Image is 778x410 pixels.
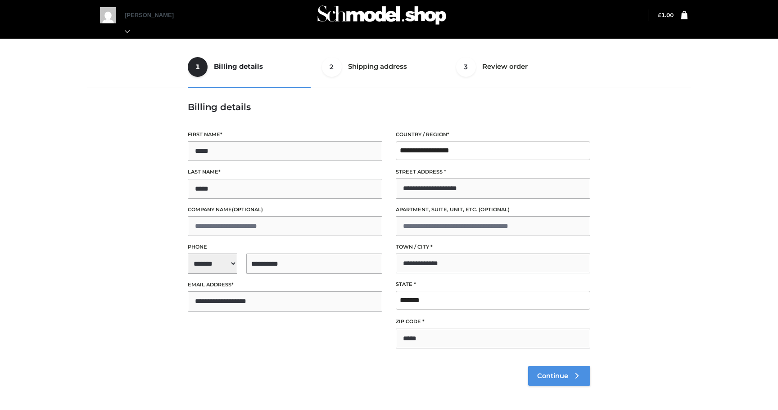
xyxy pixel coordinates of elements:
[479,206,510,213] span: (optional)
[188,205,382,214] label: Company name
[396,280,590,289] label: State
[125,12,183,35] a: [PERSON_NAME]
[528,366,590,386] a: Continue
[188,168,382,176] label: Last name
[537,372,568,380] span: Continue
[658,12,674,18] bdi: 1.00
[232,206,263,213] span: (optional)
[396,168,590,176] label: Street address
[396,205,590,214] label: Apartment, suite, unit, etc.
[396,243,590,251] label: Town / City
[188,130,382,139] label: First name
[188,281,382,289] label: Email address
[188,102,590,112] h3: Billing details
[396,130,590,139] label: Country / Region
[658,12,674,18] a: £1.00
[396,317,590,326] label: ZIP Code
[658,12,661,18] span: £
[188,243,382,251] label: Phone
